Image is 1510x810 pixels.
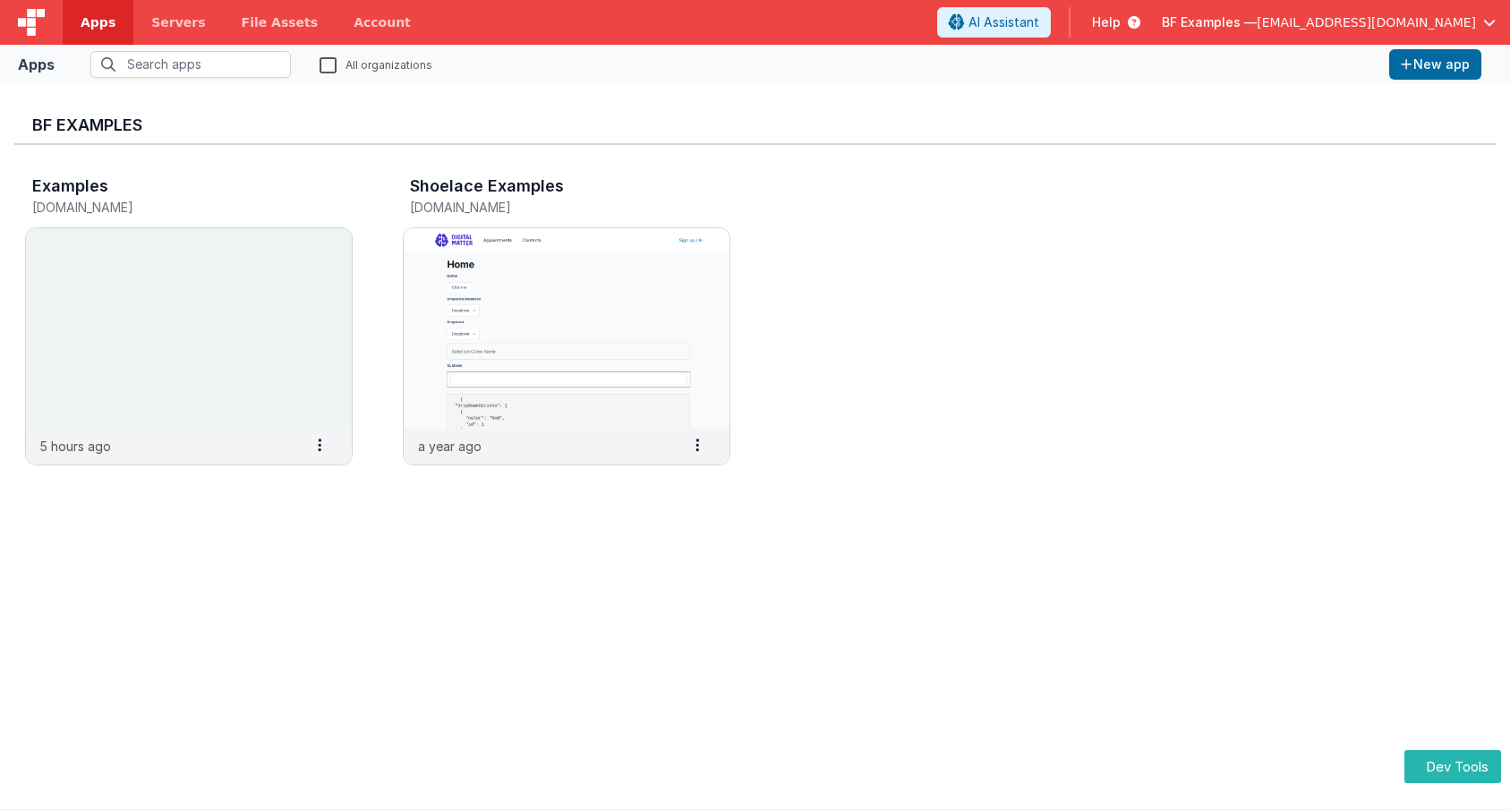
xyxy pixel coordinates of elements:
h3: Examples [32,177,108,195]
h3: BF Examples [32,116,1478,134]
button: AI Assistant [937,7,1051,38]
h5: [DOMAIN_NAME] [410,200,686,214]
h3: Shoelace Examples [410,177,564,195]
span: File Assets [242,13,319,31]
span: Servers [151,13,205,31]
span: Apps [81,13,115,31]
div: Apps [18,54,55,75]
label: All organizations [320,55,432,72]
p: 5 hours ago [40,437,111,456]
button: Dev Tools [1404,750,1501,783]
h5: [DOMAIN_NAME] [32,200,308,214]
span: AI Assistant [968,13,1039,31]
span: Help [1092,13,1121,31]
span: BF Examples — [1162,13,1257,31]
input: Search apps [90,51,291,78]
span: [EMAIL_ADDRESS][DOMAIN_NAME] [1257,13,1476,31]
p: a year ago [418,437,482,456]
button: New app [1389,49,1481,80]
button: BF Examples — [EMAIL_ADDRESS][DOMAIN_NAME] [1162,13,1496,31]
